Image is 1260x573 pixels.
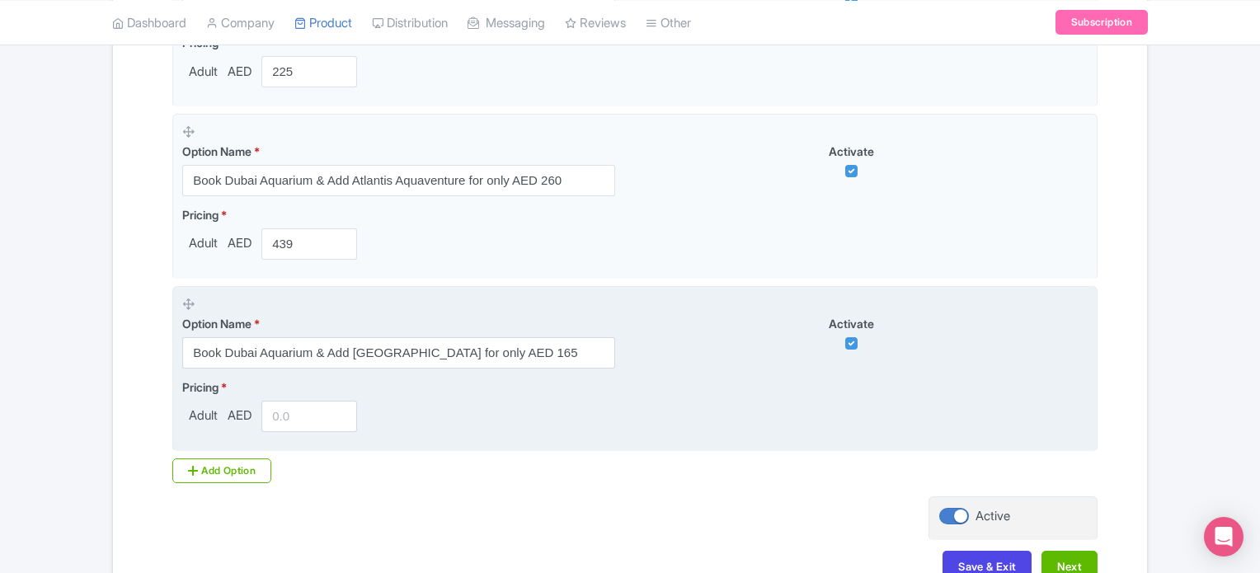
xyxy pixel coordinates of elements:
input: Option Name [182,337,615,369]
span: Option Name [182,144,252,158]
span: Pricing [182,380,219,394]
span: Option Name [182,317,252,331]
span: AED [224,234,255,253]
span: Adult [182,234,224,253]
input: 0.0 [261,56,357,87]
span: AED [224,63,255,82]
a: Subscription [1055,10,1148,35]
span: AED [224,406,255,425]
span: Activate [829,144,874,158]
span: Adult [182,406,224,425]
span: Adult [182,63,224,82]
div: Active [976,507,1010,526]
input: 0.0 [261,228,357,260]
div: Open Intercom Messenger [1204,517,1244,557]
span: Pricing [182,35,219,49]
span: Pricing [182,208,219,222]
input: 0.0 [261,401,357,432]
div: Add Option [172,458,271,483]
input: Option Name [182,165,615,196]
span: Activate [829,317,874,331]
